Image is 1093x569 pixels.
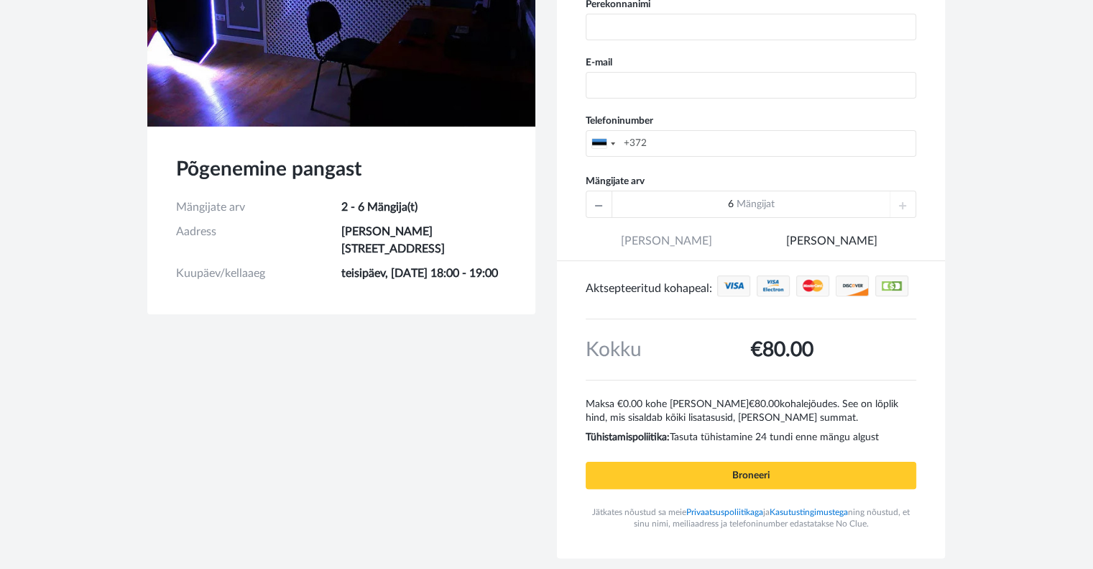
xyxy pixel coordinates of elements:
td: 2 - 6 Mängija(t) [341,195,507,219]
p: Jätkates nõustud sa meie ja ning nõustud, et sinu nimi, meiliaadress ja telefoninumber edastataks... [586,506,916,529]
label: E-mail [575,55,927,70]
td: teisipäev, [DATE] 18:00 - 19:00 [341,261,507,286]
td: Kuupäev/kellaaeg [176,261,341,286]
label: Mängijate arv [586,174,645,188]
b: Tühistamispoliitika: [586,432,670,442]
span: [PERSON_NAME] [586,233,747,261]
div: Estonia (Eesti): +372 [586,131,619,156]
a: Krediit/Deebetkaardid [836,287,869,299]
span: 6 [727,199,733,209]
td: Mängijate arv [176,195,341,219]
a: [PERSON_NAME] [750,233,912,261]
a: Kasutustingimustega [770,508,848,516]
a: Krediit/Deebetkaardid [796,287,829,299]
label: Telefoninumber [575,114,927,128]
span: Kokku [586,340,642,360]
p: Maksa €0.00 kohe [PERSON_NAME] kohalejõudes. See on lõplik hind, mis sisaldab kõiki lisatasusid, ... [586,392,916,425]
input: Broneeri [586,462,916,489]
h3: Põgenemine pangast [176,155,507,183]
span: €80.00 [751,340,813,360]
a: Krediit/Deebetkaardid [717,287,750,299]
p: Tasuta tühistamine 24 tundi enne mängu algust [586,425,916,445]
a: Privaatsuspoliitikaga [686,508,763,516]
div: Aktsepteeritud kohapeal: [586,276,717,301]
td: Aadress [176,219,341,261]
span: €80.00 [749,399,780,409]
input: +372 5123 4567 [586,130,916,157]
a: Krediit/Deebetkaardid [757,287,790,299]
td: [PERSON_NAME] [STREET_ADDRESS] [341,219,507,261]
a: Sularaha [875,287,908,299]
span: Mängijat [736,199,774,209]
